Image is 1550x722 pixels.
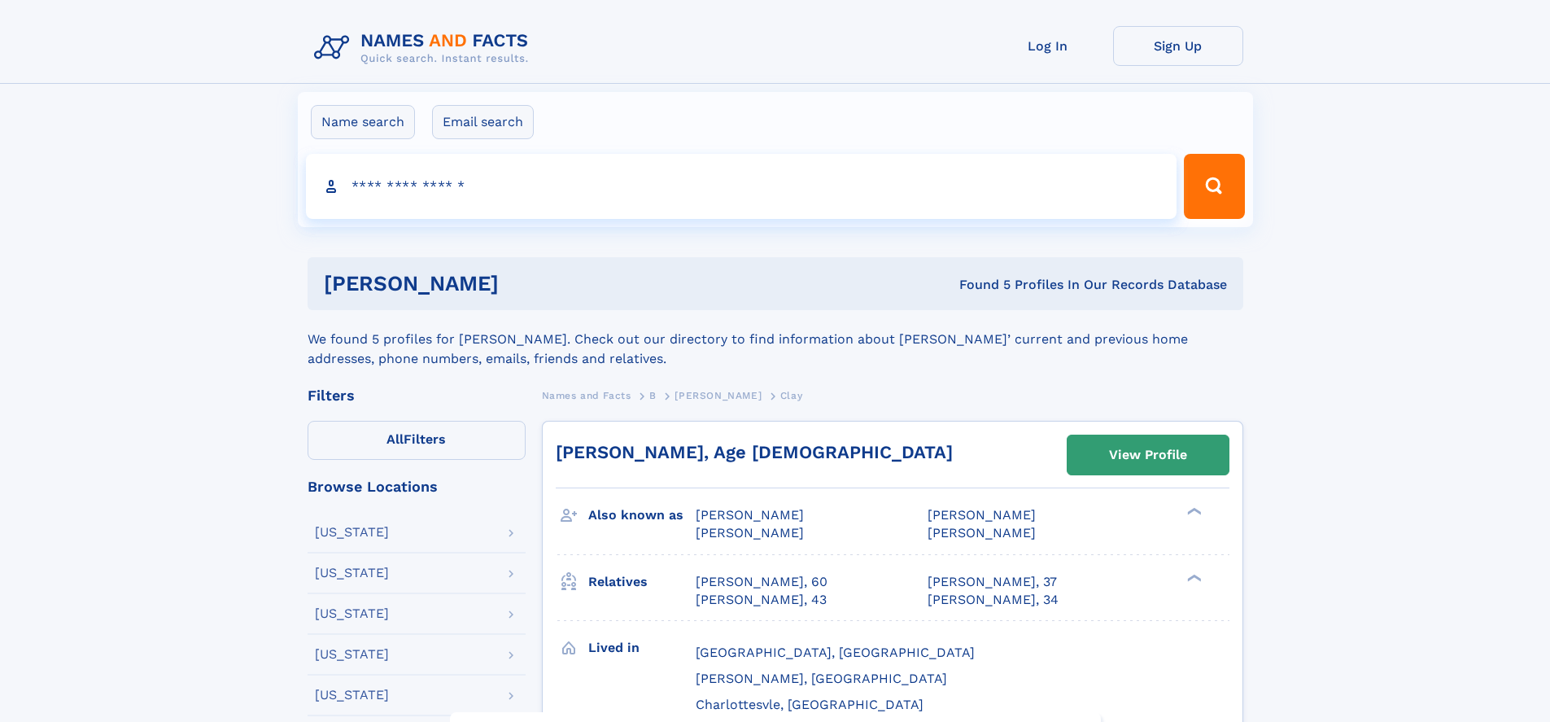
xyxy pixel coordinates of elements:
[1184,154,1244,219] button: Search Button
[308,388,526,403] div: Filters
[696,507,804,523] span: [PERSON_NAME]
[315,567,389,580] div: [US_STATE]
[649,390,657,401] span: B
[696,591,827,609] a: [PERSON_NAME], 43
[1068,435,1229,475] a: View Profile
[315,607,389,620] div: [US_STATE]
[556,442,953,462] a: [PERSON_NAME], Age [DEMOGRAPHIC_DATA]
[696,573,827,591] a: [PERSON_NAME], 60
[696,525,804,540] span: [PERSON_NAME]
[928,573,1057,591] a: [PERSON_NAME], 37
[928,591,1059,609] a: [PERSON_NAME], 34
[588,568,696,596] h3: Relatives
[542,385,631,405] a: Names and Facts
[675,385,762,405] a: [PERSON_NAME]
[928,507,1036,523] span: [PERSON_NAME]
[729,276,1227,294] div: Found 5 Profiles In Our Records Database
[308,479,526,494] div: Browse Locations
[1109,436,1187,474] div: View Profile
[983,26,1113,66] a: Log In
[306,154,1177,219] input: search input
[308,310,1243,369] div: We found 5 profiles for [PERSON_NAME]. Check out our directory to find information about [PERSON_...
[311,105,415,139] label: Name search
[588,501,696,529] h3: Also known as
[649,385,657,405] a: B
[386,431,404,447] span: All
[588,634,696,662] h3: Lived in
[315,648,389,661] div: [US_STATE]
[696,645,975,660] span: [GEOGRAPHIC_DATA], [GEOGRAPHIC_DATA]
[324,273,729,294] h1: [PERSON_NAME]
[780,390,802,401] span: Clay
[315,689,389,702] div: [US_STATE]
[315,526,389,539] div: [US_STATE]
[432,105,534,139] label: Email search
[675,390,762,401] span: [PERSON_NAME]
[1113,26,1243,66] a: Sign Up
[1183,572,1203,583] div: ❯
[308,421,526,460] label: Filters
[1183,506,1203,517] div: ❯
[696,671,947,686] span: [PERSON_NAME], [GEOGRAPHIC_DATA]
[308,26,542,70] img: Logo Names and Facts
[928,525,1036,540] span: [PERSON_NAME]
[696,697,923,712] span: Charlottesvle, [GEOGRAPHIC_DATA]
